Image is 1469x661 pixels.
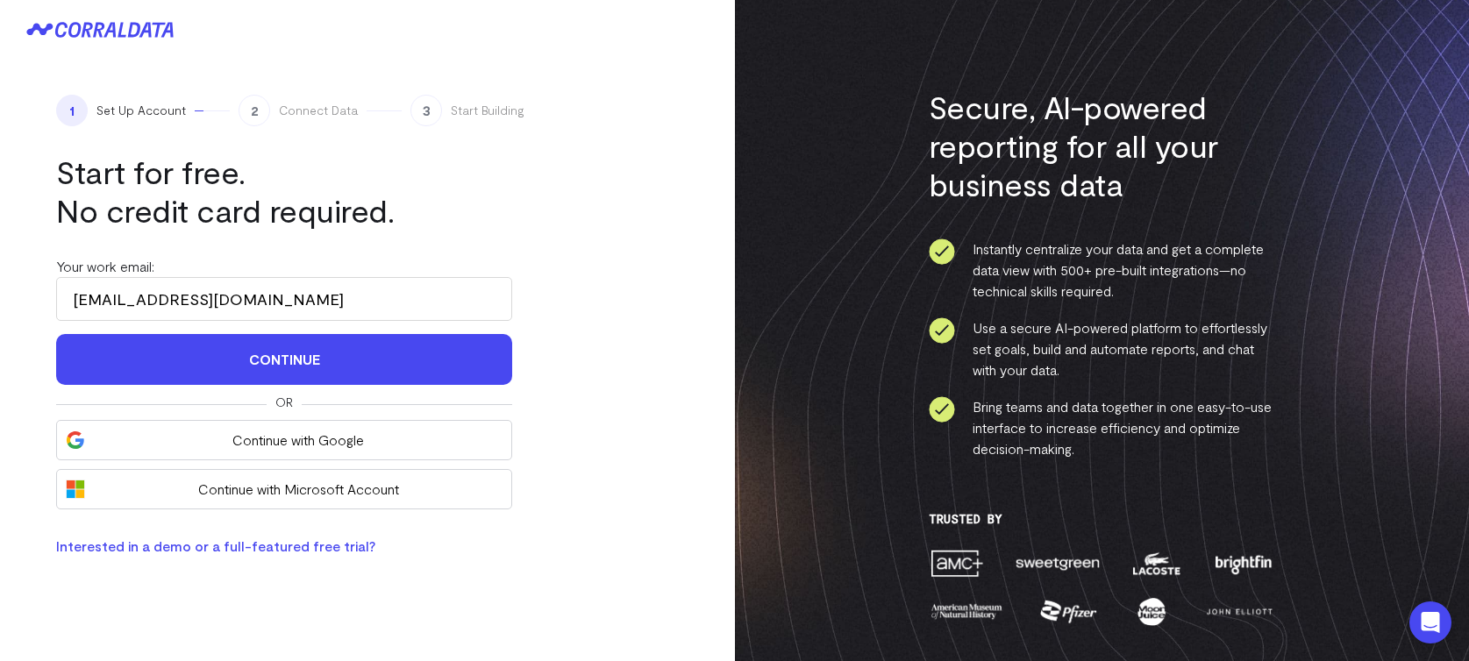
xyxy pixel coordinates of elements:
[929,317,1275,380] li: Use a secure AI-powered platform to effortlessly set goals, build and automate reports, and chat ...
[56,469,512,509] button: Continue with Microsoft Account
[410,95,442,126] span: 3
[56,277,512,321] input: Enter your work email address
[239,95,270,126] span: 2
[56,258,154,274] label: Your work email:
[96,102,186,119] span: Set Up Account
[451,102,524,119] span: Start Building
[56,95,88,126] span: 1
[275,394,293,411] span: Or
[929,238,1275,302] li: Instantly centralize your data and get a complete data view with 500+ pre-built integrations—no t...
[279,102,358,119] span: Connect Data
[1409,601,1451,643] div: Open Intercom Messenger
[56,420,512,460] button: Continue with Google
[929,396,1275,459] li: Bring teams and data together in one easy-to-use interface to increase efficiency and optimize de...
[94,430,503,451] span: Continue with Google
[56,537,375,554] a: Interested in a demo or a full-featured free trial?
[929,88,1275,203] h3: Secure, AI-powered reporting for all your business data
[56,334,512,385] button: Continue
[94,479,503,500] span: Continue with Microsoft Account
[56,153,512,230] h1: Start for free. No credit card required.
[929,512,1275,526] h3: Trusted By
